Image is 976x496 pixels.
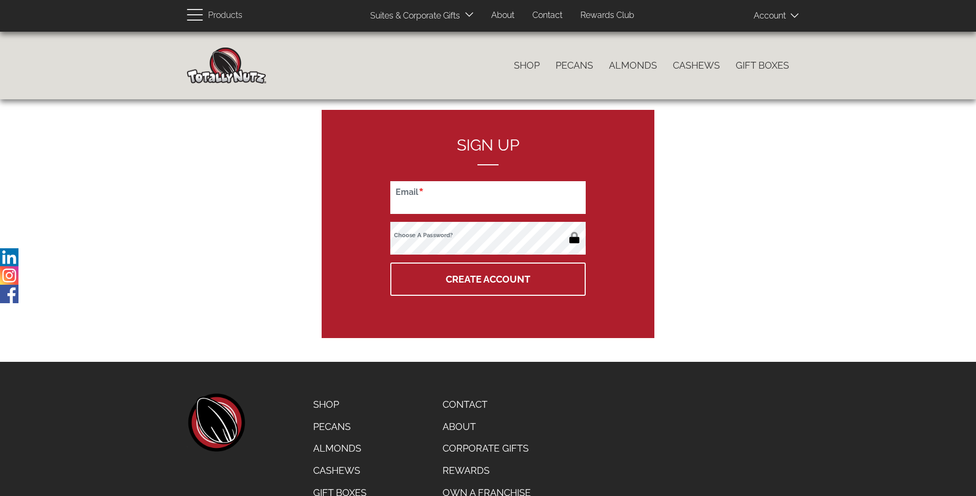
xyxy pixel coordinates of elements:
a: Suites & Corporate Gifts [362,6,463,26]
a: home [187,394,245,452]
a: Gift Boxes [728,54,797,77]
button: Create Account [390,263,586,296]
a: Pecans [548,54,601,77]
a: Almonds [601,54,665,77]
a: Almonds [305,437,374,460]
a: Rewards Club [573,5,642,26]
a: Contact [524,5,570,26]
a: Contact [435,394,539,416]
a: About [483,5,522,26]
img: Home [187,48,266,83]
input: Email [390,181,586,214]
a: Cashews [305,460,374,482]
a: Shop [305,394,374,416]
h2: Sign up [390,136,586,165]
a: Pecans [305,416,374,438]
a: About [435,416,539,438]
span: Products [208,8,242,23]
a: Corporate Gifts [435,437,539,460]
a: Cashews [665,54,728,77]
a: Rewards [435,460,539,482]
a: Shop [506,54,548,77]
